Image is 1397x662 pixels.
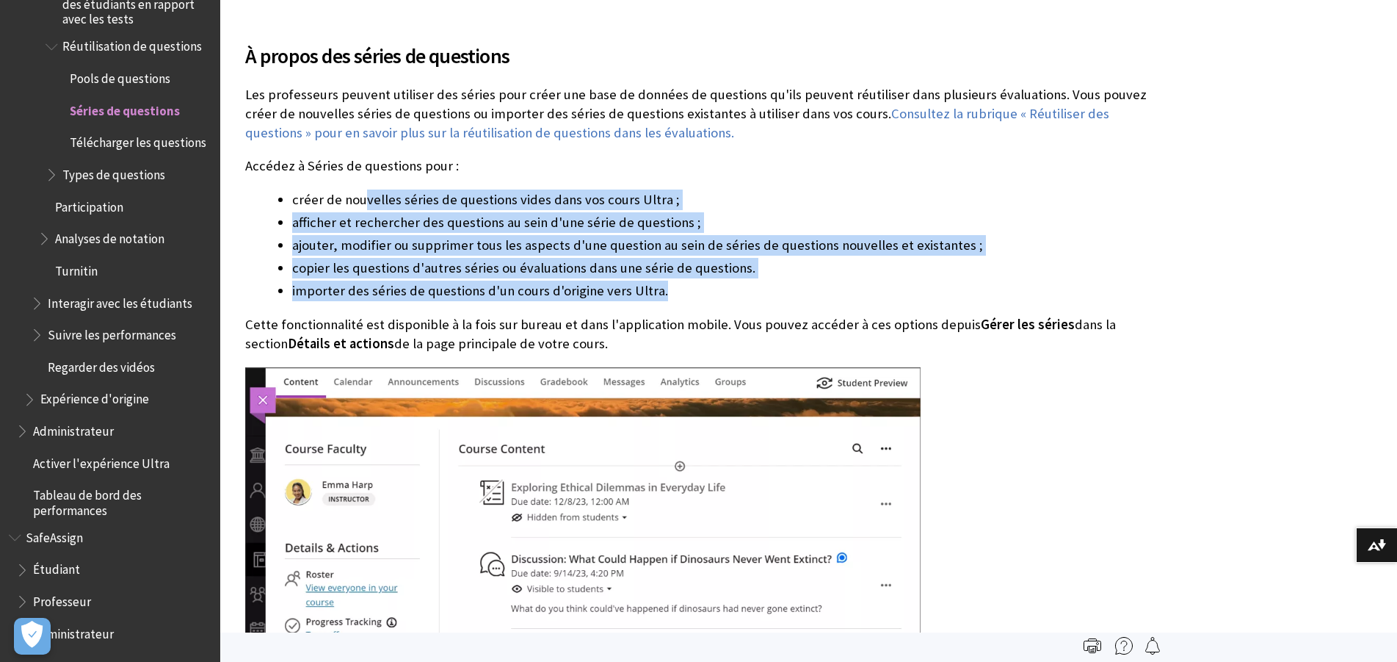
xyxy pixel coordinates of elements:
[40,387,149,407] span: Expérience d'origine
[33,589,91,609] span: Professeur
[55,195,123,215] span: Participation
[292,281,1155,301] li: importer des séries de questions d'un cours d'origine vers Ultra.
[55,226,164,246] span: Analyses de notation
[70,98,180,118] span: Séries de questions
[33,483,210,518] span: Tableau de bord des performances
[33,451,170,471] span: Activer l'expérience Ultra
[9,525,211,647] nav: Book outline for Blackboard SafeAssign
[292,190,1155,210] li: créer de nouvelles séries de questions vides dans vos cours Ultra ;
[1115,637,1133,655] img: More help
[33,419,114,439] span: Administrateur
[292,258,1155,278] li: copier les questions d'autres séries ou évaluations dans une série de questions.
[33,622,114,641] span: Administrateur
[292,235,1155,256] li: ajouter, modifier ou supprimer tous les aspects d'une question au sein de séries de questions nou...
[288,335,394,352] span: Détails et actions
[245,105,1109,142] a: Consultez la rubrique « Réutiliser des questions » pour en savoir plus sur la réutilisation de qu...
[14,618,51,655] button: Ouvrir le centre de préférences
[33,558,80,578] span: Étudiant
[70,66,170,86] span: Pools de questions
[70,131,206,151] span: Télécharger les questions
[26,525,83,545] span: SafeAssign
[981,316,1075,333] span: Gérer les séries
[62,35,202,54] span: Réutilisation de questions
[48,291,192,311] span: Interagir avec les étudiants
[62,162,165,182] span: Types de questions
[245,315,1155,353] p: Cette fonctionnalité est disponible à la fois sur bureau et dans l'application mobile. Vous pouve...
[245,23,1155,71] h2: À propos des séries de questions
[245,156,1155,176] p: Accédez à Séries de questions pour :
[1084,637,1101,655] img: Print
[245,85,1155,143] p: Les professeurs peuvent utiliser des séries pour créer une base de données de questions qu'ils pe...
[292,212,1155,233] li: afficher et rechercher des questions au sein d'une série de questions ;
[1144,637,1161,655] img: Follow this page
[55,259,98,278] span: Turnitin
[48,323,176,342] span: Suivre les performances
[48,355,155,375] span: Regarder des vidéos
